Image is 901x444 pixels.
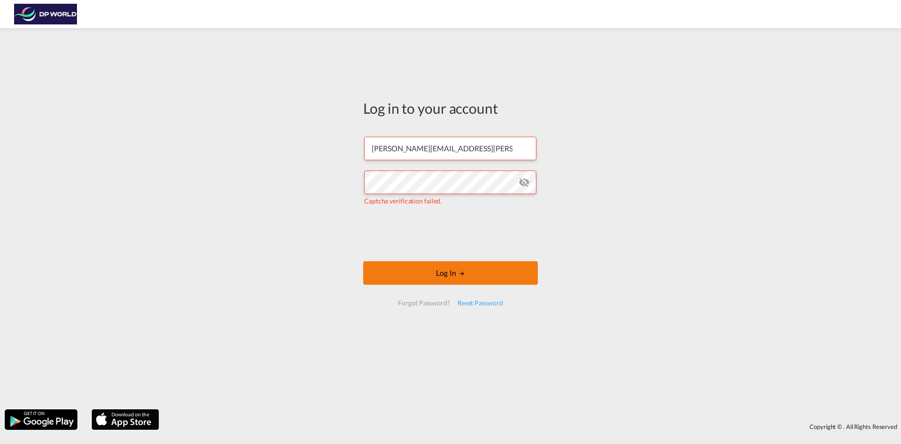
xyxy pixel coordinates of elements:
div: Reset Password [454,295,507,312]
img: google.png [4,408,78,431]
div: Copyright © . All Rights Reserved [164,419,901,435]
div: Log in to your account [363,98,538,118]
span: Captcha verification failed. [364,197,442,205]
iframe: reCAPTCHA [379,215,522,252]
img: apple.png [91,408,160,431]
md-icon: icon-eye-off [519,177,530,188]
input: Enter email/phone number [364,137,536,160]
button: LOGIN [363,261,538,285]
img: c08ca190194411f088ed0f3ba295208c.png [14,4,77,25]
div: Forgot Password? [394,295,453,312]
